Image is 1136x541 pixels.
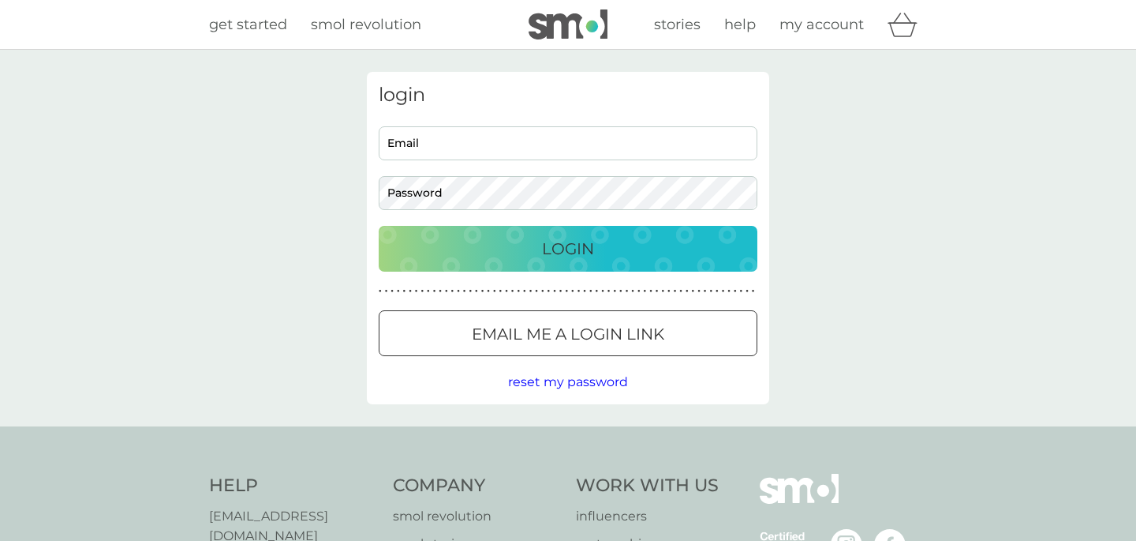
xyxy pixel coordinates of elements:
p: ● [390,287,394,295]
p: ● [752,287,755,295]
p: ● [583,287,586,295]
p: ● [481,287,484,295]
p: ● [745,287,749,295]
p: ● [709,287,712,295]
p: ● [577,287,581,295]
p: ● [649,287,652,295]
p: ● [517,287,520,295]
p: ● [415,287,418,295]
p: ● [734,287,737,295]
p: ● [644,287,647,295]
p: ● [679,287,682,295]
button: reset my password [508,372,628,393]
p: ● [379,287,382,295]
h4: Help [209,474,377,498]
p: ● [535,287,538,295]
p: ● [385,287,388,295]
p: ● [529,287,532,295]
p: ● [565,287,568,295]
p: ● [631,287,634,295]
p: ● [487,287,490,295]
p: ● [463,287,466,295]
p: ● [619,287,622,295]
p: ● [697,287,701,295]
span: help [724,16,756,33]
p: Login [542,236,594,261]
p: ● [601,287,604,295]
a: smol revolution [393,506,561,527]
p: ● [433,287,436,295]
p: ● [475,287,478,295]
p: ● [403,287,406,295]
p: ● [596,287,599,295]
p: ● [740,287,743,295]
p: ● [559,287,562,295]
p: ● [704,287,707,295]
a: stories [654,13,701,36]
p: ● [716,287,719,295]
a: help [724,13,756,36]
span: get started [209,16,287,33]
p: ● [613,287,616,295]
p: ● [656,287,659,295]
p: ● [523,287,526,295]
p: ● [686,287,689,295]
p: ● [674,287,677,295]
p: ● [692,287,695,295]
p: ● [499,287,503,295]
img: smol [529,9,607,39]
p: ● [427,287,430,295]
h4: Company [393,474,561,498]
button: Login [379,226,757,272]
p: ● [397,287,400,295]
p: ● [451,287,454,295]
p: ● [722,287,725,295]
p: Email me a login link [472,321,664,347]
a: get started [209,13,287,36]
span: stories [654,16,701,33]
p: ● [727,287,731,295]
a: influencers [576,506,719,527]
p: ● [571,287,574,295]
p: ● [420,287,424,295]
span: smol revolution [311,16,421,33]
p: ● [637,287,641,295]
img: smol [760,474,839,528]
p: ● [457,287,460,295]
p: ● [589,287,592,295]
p: ● [511,287,514,295]
p: ● [541,287,544,295]
p: ● [661,287,664,295]
p: ● [439,287,442,295]
a: smol revolution [311,13,421,36]
p: ● [469,287,472,295]
a: my account [779,13,864,36]
p: ● [667,287,671,295]
p: ● [445,287,448,295]
p: ● [607,287,611,295]
p: ● [626,287,629,295]
button: Email me a login link [379,310,757,356]
span: reset my password [508,374,628,389]
span: my account [779,16,864,33]
p: ● [409,287,412,295]
p: ● [553,287,556,295]
p: ● [505,287,508,295]
div: basket [887,9,927,40]
h4: Work With Us [576,474,719,498]
p: ● [547,287,551,295]
p: ● [493,287,496,295]
h3: login [379,84,757,107]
